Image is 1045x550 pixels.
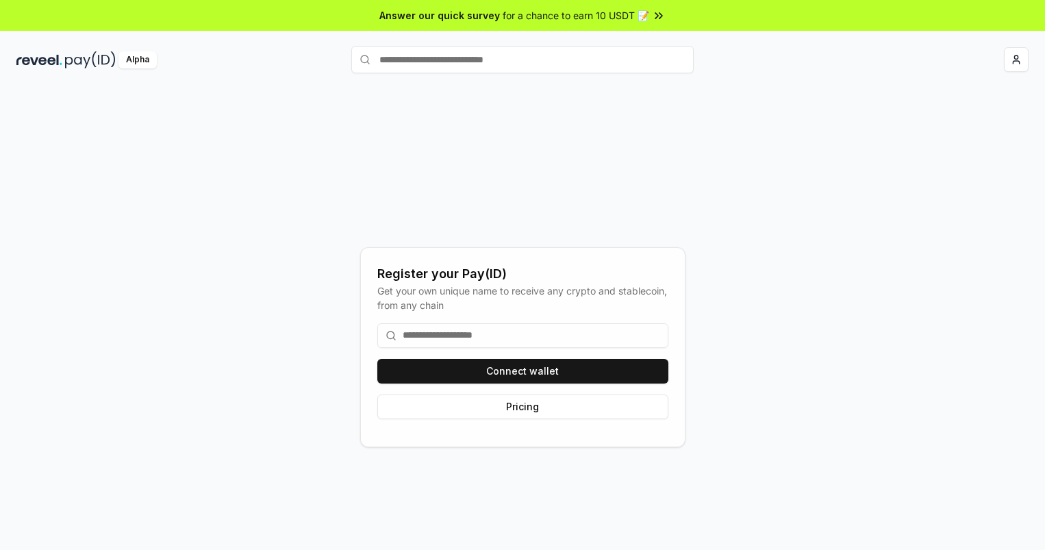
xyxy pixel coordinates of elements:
div: Alpha [118,51,157,68]
div: Get your own unique name to receive any crypto and stablecoin, from any chain [377,284,668,312]
img: reveel_dark [16,51,62,68]
img: pay_id [65,51,116,68]
span: for a chance to earn 10 USDT 📝 [503,8,649,23]
span: Answer our quick survey [379,8,500,23]
button: Connect wallet [377,359,668,384]
div: Register your Pay(ID) [377,264,668,284]
button: Pricing [377,395,668,419]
